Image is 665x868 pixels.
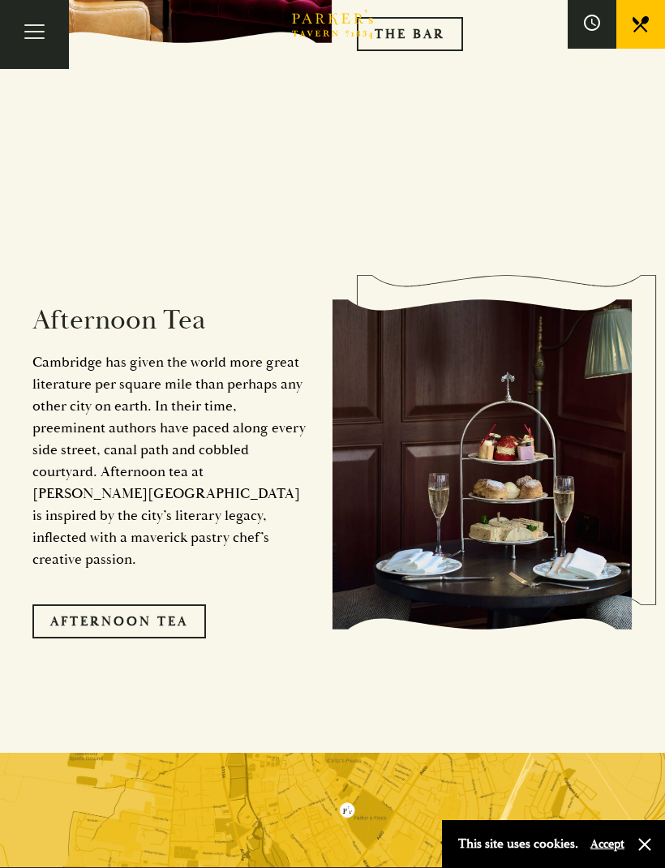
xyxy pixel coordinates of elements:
[32,351,308,570] p: Cambridge has given the world more great literature per square mile than perhaps any other city o...
[458,832,578,856] p: This site uses cookies.
[32,604,206,638] a: Afternoon Tea
[590,836,624,852] button: Accept
[357,17,463,51] a: The Bar
[637,836,653,853] button: Close and accept
[32,303,308,337] h2: Afternoon Tea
